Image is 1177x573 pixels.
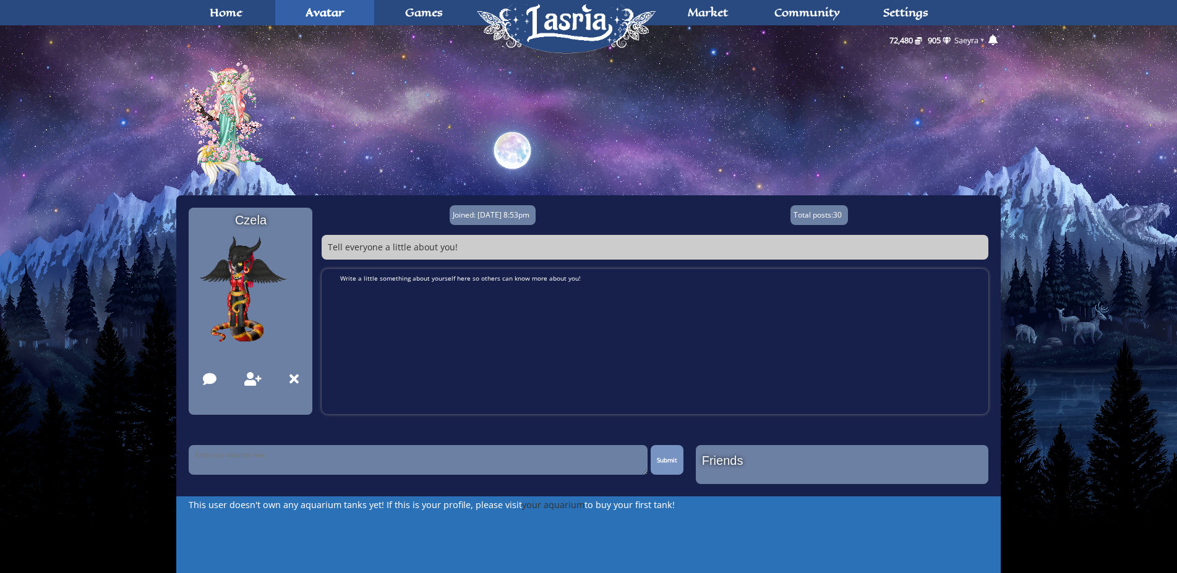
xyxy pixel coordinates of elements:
[651,445,683,475] input: Submit
[235,213,267,227] span: Czela
[244,372,262,386] svg: add friend
[790,205,848,225] dd: Total posts:
[889,35,913,46] span: 72,480
[928,35,941,46] span: 905
[289,372,299,386] svg: ignore
[924,32,954,49] a: 905
[289,376,299,386] a: ignore
[340,275,982,281] div: Write a little something about yourself here so others can know more about you!
[176,44,304,186] img: Avatar
[306,7,344,17] span: Avatar
[774,7,840,17] span: Community
[883,7,928,17] span: Settings
[954,35,978,46] a: Saeyra
[405,7,443,17] span: Games
[322,235,988,260] div: Tell everyone a little about you!
[176,44,1000,186] a: Avatar
[886,32,922,49] a: 72,480
[176,496,1000,514] p: This user doesn't own any aquarium tanks yet! If this is your profile, please visit to buy your f...
[210,7,242,17] span: Home
[833,210,842,220] a: 30
[189,226,312,363] img: 369-1753188768.png
[450,205,536,225] dd: Joined: [DATE] 8:53pm
[473,53,659,109] a: Home
[688,7,728,17] span: Market
[702,454,982,467] h2: Friends
[522,499,584,511] a: your aquarium
[244,376,262,386] a: add friend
